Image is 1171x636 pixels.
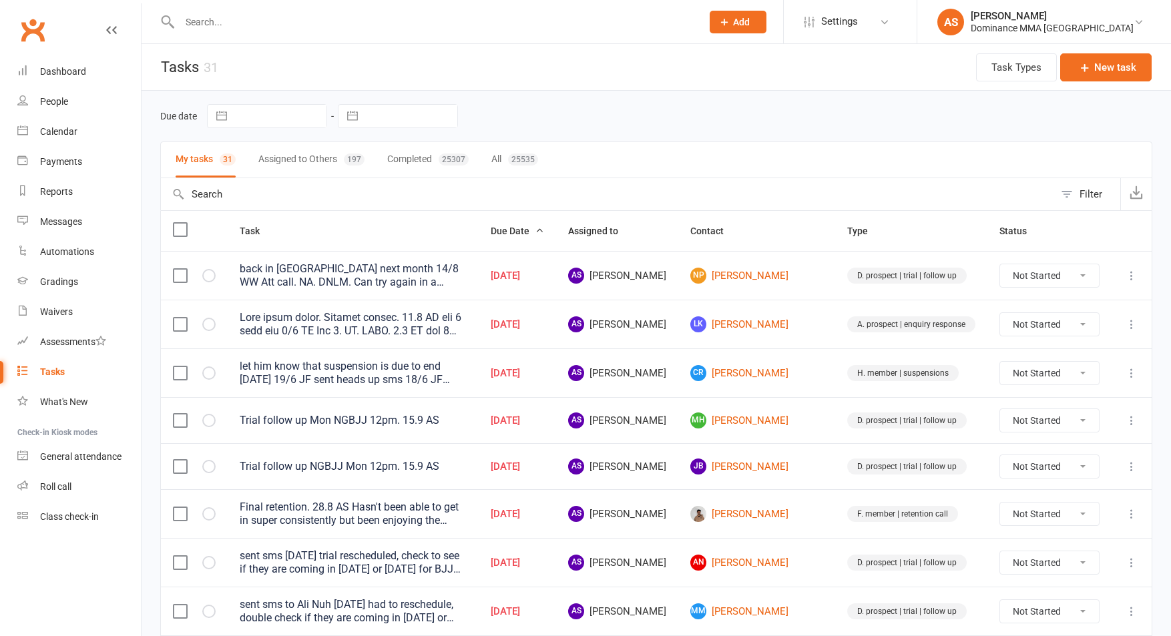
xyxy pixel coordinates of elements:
div: 197 [344,153,365,166]
button: Type [847,223,883,239]
span: [PERSON_NAME] [568,365,666,381]
div: People [40,96,68,107]
img: Jack Grapl [690,506,706,522]
div: Reports [40,186,73,197]
div: Tasks [40,366,65,377]
a: Messages [17,207,141,237]
div: D. prospect | trial | follow up [847,603,967,619]
a: Reports [17,177,141,207]
div: 31 [220,153,236,166]
div: Dashboard [40,66,86,77]
a: Clubworx [16,13,49,47]
span: [PERSON_NAME] [568,268,666,284]
div: H. member | suspensions [847,365,959,381]
button: My tasks31 [176,142,236,178]
span: Assigned to [568,226,633,236]
span: [PERSON_NAME] [568,458,666,474]
a: NP[PERSON_NAME] [690,268,823,284]
a: MM[PERSON_NAME] [690,603,823,619]
div: Class check-in [40,511,99,522]
span: [PERSON_NAME] [568,412,666,428]
span: Task [240,226,274,236]
h1: Tasks [142,44,218,90]
div: A. prospect | enquiry response [847,316,975,332]
div: D. prospect | trial | follow up [847,268,967,284]
div: Payments [40,156,82,167]
div: [DATE] [491,557,544,569]
div: [PERSON_NAME] [971,10,1134,22]
span: AS [568,555,584,571]
span: Add [733,17,750,27]
a: General attendance kiosk mode [17,442,141,472]
a: [PERSON_NAME] [690,506,823,522]
a: MH[PERSON_NAME] [690,412,823,428]
a: LK[PERSON_NAME] [690,316,823,332]
span: JB [690,458,706,474]
a: People [17,87,141,117]
div: AS [937,9,964,35]
span: CR [690,365,706,381]
span: Due Date [491,226,544,236]
input: Search [161,178,1054,210]
div: Filter [1080,186,1102,202]
span: AS [568,603,584,619]
div: 25535 [508,153,538,166]
div: What's New [40,396,88,407]
button: All25535 [491,142,538,178]
span: NP [690,268,706,284]
div: General attendance [40,451,122,462]
button: Task Types [976,53,1057,81]
div: D. prospect | trial | follow up [847,458,967,474]
span: [PERSON_NAME] [568,603,666,619]
div: [DATE] [491,606,544,617]
span: LK [690,316,706,332]
span: AS [568,268,584,284]
button: New task [1060,53,1152,81]
span: [PERSON_NAME] [568,506,666,522]
a: Assessments [17,327,141,357]
a: JB[PERSON_NAME] [690,458,823,474]
button: Completed25307 [387,142,469,178]
div: Trial follow up NGBJJ Mon 12pm. 15.9 AS [240,460,467,473]
a: Automations [17,237,141,267]
span: Settings [821,7,858,37]
span: AS [568,365,584,381]
a: AN[PERSON_NAME] [690,555,823,571]
div: [DATE] [491,509,544,520]
a: Roll call [17,472,141,502]
div: Automations [40,246,94,257]
div: Final retention. 28.8 AS Hasn't been able to get in super consistently but been enjoying the sess... [240,501,467,527]
div: F. member | retention call [847,506,958,522]
button: Due Date [491,223,544,239]
div: Trial follow up Mon NGBJJ 12pm. 15.9 AS [240,414,467,427]
span: AN [690,555,706,571]
div: Messages [40,216,82,227]
span: AS [568,458,584,474]
span: MM [690,603,706,619]
div: sent sms to Ali Nuh [DATE] had to reschedule, double check if they are coming in [DATE] or [DATE]... [240,598,467,625]
button: Assigned to Others197 [258,142,365,178]
div: Calendar [40,126,77,137]
div: [DATE] [491,368,544,379]
a: Class kiosk mode [17,502,141,532]
div: 31 [204,59,218,75]
span: MH [690,412,706,428]
div: [DATE] [491,319,544,330]
span: Status [999,226,1041,236]
a: Dashboard [17,57,141,87]
div: Lore ipsum dolor. Sitamet consec. 11.8 AD eli 6 sedd eiu 0/6 TE Inc 3. UT. LABO. 2.3 ET dol 8 mag... [240,311,467,338]
button: Status [999,223,1041,239]
div: Dominance MMA [GEOGRAPHIC_DATA] [971,22,1134,34]
button: Contact [690,223,738,239]
button: Add [710,11,766,33]
span: Type [847,226,883,236]
div: sent sms [DATE] trial rescheduled, check to see if they are coming in [DATE] or [DATE] for BJJ [D... [240,549,467,576]
button: Task [240,223,274,239]
div: 25307 [439,153,469,166]
div: Assessments [40,336,106,347]
div: Roll call [40,481,71,492]
div: back in [GEOGRAPHIC_DATA] next month 14/8 WW Att call. NA. DNLM. Can try again in a couple of wee... [240,262,467,289]
button: Assigned to [568,223,633,239]
div: D. prospect | trial | follow up [847,412,967,428]
div: Gradings [40,276,78,287]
